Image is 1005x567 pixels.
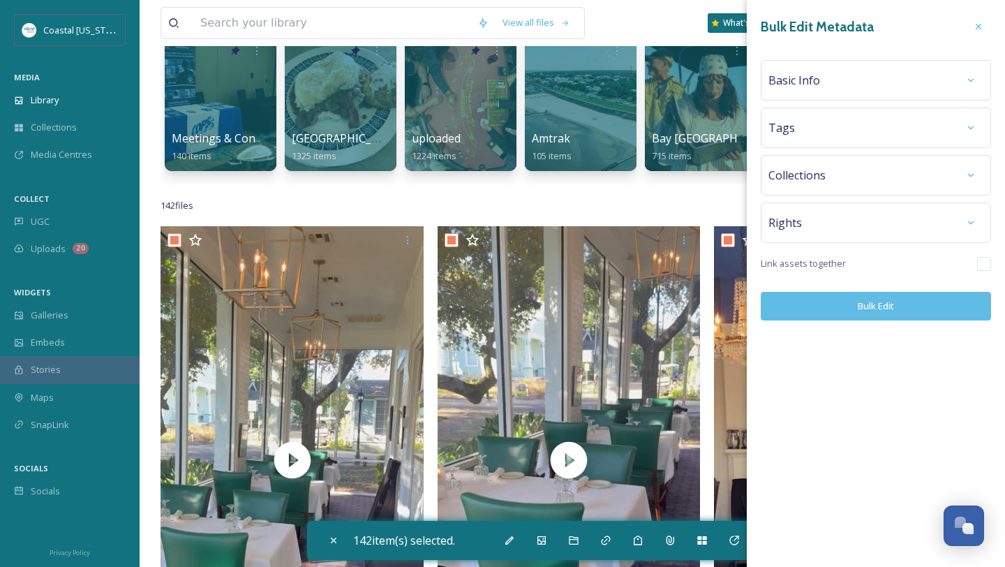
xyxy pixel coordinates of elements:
[14,463,48,473] span: SOCIALS
[31,391,54,404] span: Maps
[652,131,787,146] span: Bay [GEOGRAPHIC_DATA]
[31,121,77,134] span: Collections
[193,8,470,38] input: Search your library
[292,132,404,162] a: [GEOGRAPHIC_DATA]1325 items
[31,94,59,107] span: Library
[73,243,89,254] div: 20
[50,543,90,560] a: Privacy Policy
[768,167,826,184] span: Collections
[31,363,61,376] span: Stories
[172,132,301,162] a: Meetings & Conventions140 items
[43,23,124,36] span: Coastal [US_STATE]
[292,149,336,162] span: 1325 items
[532,131,570,146] span: Amtrak
[768,119,795,136] span: Tags
[496,9,577,36] a: View all files
[532,132,572,162] a: Amtrak105 items
[652,132,787,162] a: Bay [GEOGRAPHIC_DATA]715 items
[412,149,456,162] span: 1224 items
[708,13,777,33] a: What's New
[532,149,572,162] span: 105 items
[761,257,846,270] span: Link assets together
[172,131,301,146] span: Meetings & Conventions
[50,548,90,557] span: Privacy Policy
[768,72,820,89] span: Basic Info
[31,309,68,322] span: Galleries
[353,533,455,548] span: 142 item(s) selected.
[944,506,984,546] button: Open Chat
[31,242,66,256] span: Uploads
[768,214,802,231] span: Rights
[31,148,92,161] span: Media Centres
[31,418,69,432] span: SnapLink
[22,23,36,37] img: download%20%281%29.jpeg
[161,199,193,212] span: 142 file s
[652,149,692,162] span: 715 items
[172,149,211,162] span: 140 items
[412,131,461,146] span: uploaded
[761,17,874,37] h3: Bulk Edit Metadata
[412,132,461,162] a: uploaded1224 items
[14,193,50,204] span: COLLECT
[31,485,60,498] span: Socials
[31,215,50,228] span: UGC
[14,287,51,297] span: WIDGETS
[292,131,404,146] span: [GEOGRAPHIC_DATA]
[31,336,65,349] span: Embeds
[14,72,40,82] span: MEDIA
[761,292,991,321] button: Bulk Edit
